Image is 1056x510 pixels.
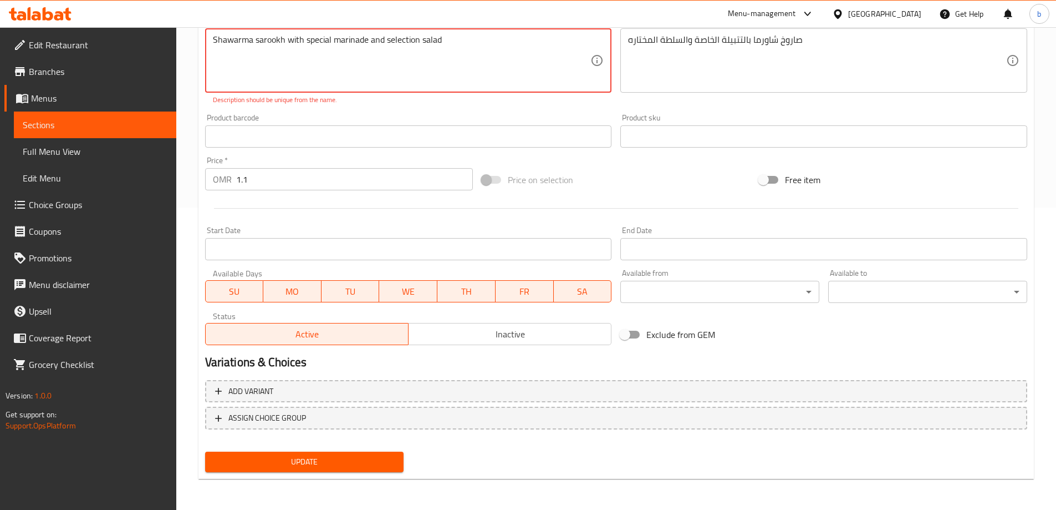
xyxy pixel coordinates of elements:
[205,407,1027,430] button: ASSIGN CHOICE GROUP
[29,305,167,318] span: Upsell
[236,168,473,190] input: Please enter price
[4,351,176,378] a: Grocery Checklist
[4,298,176,325] a: Upsell
[646,328,715,341] span: Exclude from GEM
[14,112,176,138] a: Sections
[413,326,607,342] span: Inactive
[29,251,167,265] span: Promotions
[6,407,57,422] span: Get support on:
[205,280,264,302] button: SU
[785,173,820,186] span: Free item
[4,58,176,85] a: Branches
[213,34,591,87] textarea: Shawarma sarookh with special marinade and selection salad
[848,8,921,20] div: [GEOGRAPHIC_DATA]
[29,225,167,238] span: Coupons
[442,284,491,300] span: TH
[508,173,573,186] span: Price on selection
[4,32,176,58] a: Edit Restaurant
[4,218,176,245] a: Coupons
[205,354,1027,371] h2: Variations & Choices
[4,325,176,351] a: Coverage Report
[554,280,612,302] button: SA
[29,38,167,52] span: Edit Restaurant
[29,358,167,371] span: Grocery Checklist
[29,278,167,291] span: Menu disclaimer
[213,173,232,186] p: OMR
[14,165,176,191] a: Edit Menu
[23,145,167,158] span: Full Menu View
[29,331,167,345] span: Coverage Report
[728,7,796,21] div: Menu-management
[437,280,496,302] button: TH
[228,411,306,425] span: ASSIGN CHOICE GROUP
[205,323,409,345] button: Active
[213,95,604,105] p: Description should be unique from the name.
[496,280,554,302] button: FR
[6,388,33,403] span: Version:
[29,198,167,211] span: Choice Groups
[263,280,322,302] button: MO
[408,323,611,345] button: Inactive
[500,284,549,300] span: FR
[4,191,176,218] a: Choice Groups
[14,138,176,165] a: Full Menu View
[4,85,176,112] a: Menus
[268,284,317,300] span: MO
[23,118,167,132] span: Sections
[828,281,1027,303] div: ​
[322,280,380,302] button: TU
[205,125,612,148] input: Please enter product barcode
[34,388,52,403] span: 1.0.0
[4,271,176,298] a: Menu disclaimer
[23,171,167,185] span: Edit Menu
[379,280,437,302] button: WE
[210,326,404,342] span: Active
[4,245,176,271] a: Promotions
[205,452,404,472] button: Update
[558,284,608,300] span: SA
[1037,8,1041,20] span: b
[620,125,1027,148] input: Please enter product sku
[29,65,167,78] span: Branches
[31,92,167,105] span: Menus
[210,284,259,300] span: SU
[205,380,1027,403] button: Add variant
[628,34,1006,87] textarea: صاروخ شاورما بالتتبيلة الخاصة والسلطة المختاره
[228,385,273,398] span: Add variant
[620,281,819,303] div: ​
[384,284,433,300] span: WE
[6,418,76,433] a: Support.OpsPlatform
[214,455,395,469] span: Update
[326,284,375,300] span: TU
